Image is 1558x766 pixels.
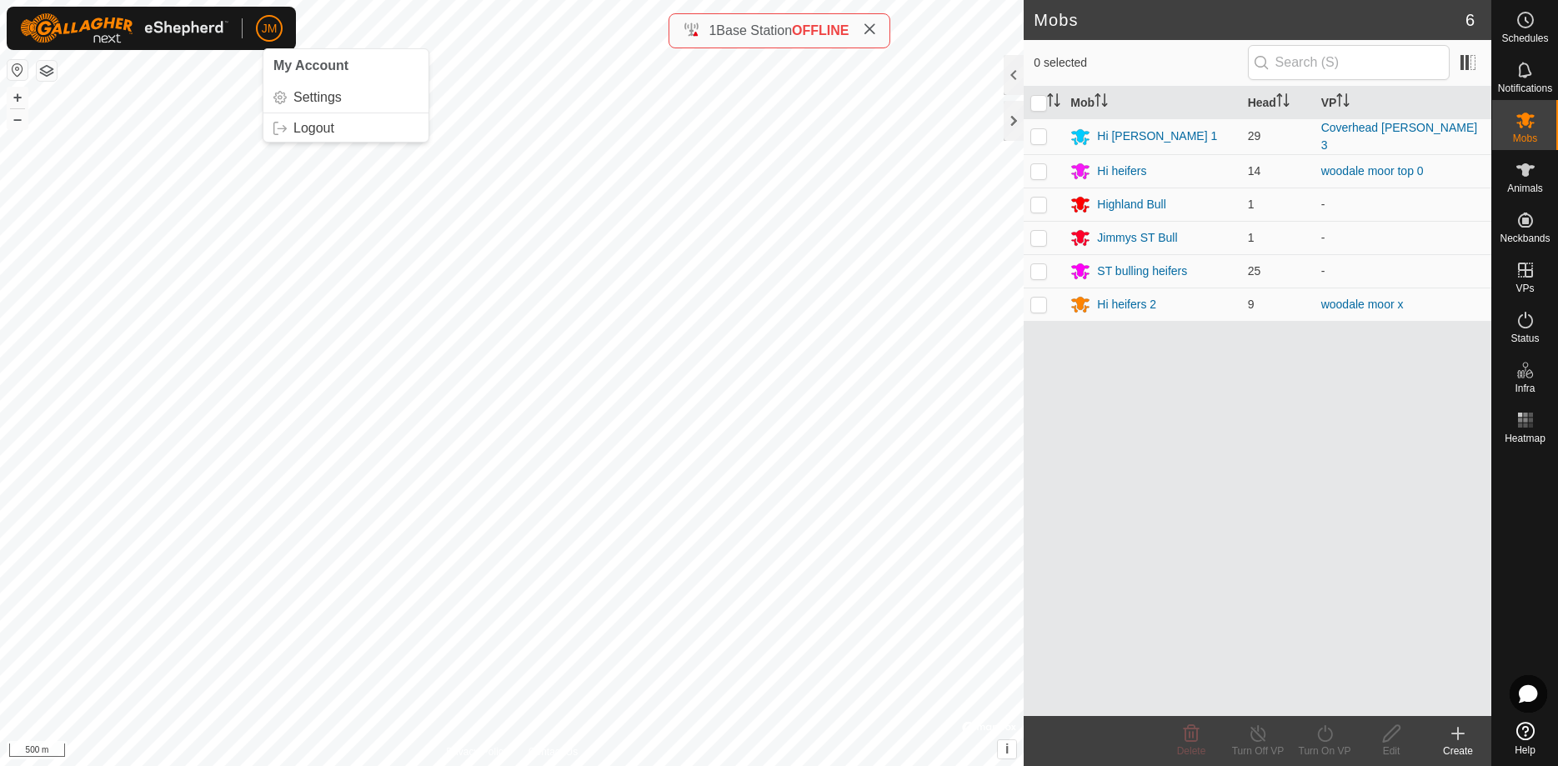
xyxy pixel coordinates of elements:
img: Gallagher Logo [20,13,228,43]
a: woodale moor x [1321,298,1404,311]
a: Settings [263,84,428,111]
td: - [1315,221,1491,254]
span: VPs [1515,283,1534,293]
input: Search (S) [1248,45,1450,80]
div: Edit [1358,743,1425,758]
span: Animals [1507,183,1543,193]
button: i [998,740,1016,758]
span: Schedules [1501,33,1548,43]
div: ST bulling heifers [1097,263,1187,280]
span: Heatmap [1505,433,1545,443]
span: 6 [1465,8,1475,33]
span: 1 [1248,198,1255,211]
a: Logout [263,115,428,142]
span: OFFLINE [792,23,849,38]
div: Create [1425,743,1491,758]
div: Hi heifers 2 [1097,296,1156,313]
p-sorticon: Activate to sort [1047,96,1060,109]
span: Neckbands [1500,233,1550,243]
button: + [8,88,28,108]
th: VP [1315,87,1491,119]
a: Contact Us [529,744,578,759]
td: - [1315,188,1491,221]
th: Head [1241,87,1315,119]
span: 14 [1248,164,1261,178]
div: Turn On VP [1291,743,1358,758]
span: 29 [1248,129,1261,143]
th: Mob [1064,87,1240,119]
span: Status [1510,333,1539,343]
span: Notifications [1498,83,1552,93]
td: - [1315,254,1491,288]
button: – [8,109,28,129]
div: Hi heifers [1097,163,1146,180]
div: Jimmys ST Bull [1097,229,1177,247]
button: Map Layers [37,61,57,81]
a: Help [1492,715,1558,762]
span: Infra [1515,383,1535,393]
span: i [1005,742,1009,756]
span: JM [262,20,278,38]
a: Coverhead [PERSON_NAME] 3 [1321,121,1478,152]
span: Logout [293,122,334,135]
span: Settings [293,91,342,104]
span: Mobs [1513,133,1537,143]
div: Highland Bull [1097,196,1166,213]
a: Privacy Policy [446,744,508,759]
div: Turn Off VP [1225,743,1291,758]
span: My Account [273,58,348,73]
p-sorticon: Activate to sort [1336,96,1350,109]
span: 25 [1248,264,1261,278]
a: woodale moor top 0 [1321,164,1424,178]
span: 1 [1248,231,1255,244]
div: Hi [PERSON_NAME] 1 [1097,128,1217,145]
span: Base Station [716,23,792,38]
p-sorticon: Activate to sort [1276,96,1290,109]
h2: Mobs [1034,10,1465,30]
p-sorticon: Activate to sort [1095,96,1108,109]
span: 9 [1248,298,1255,311]
button: Reset Map [8,60,28,80]
span: Help [1515,745,1535,755]
span: 1 [709,23,716,38]
span: 0 selected [1034,54,1247,72]
span: Delete [1177,745,1206,757]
